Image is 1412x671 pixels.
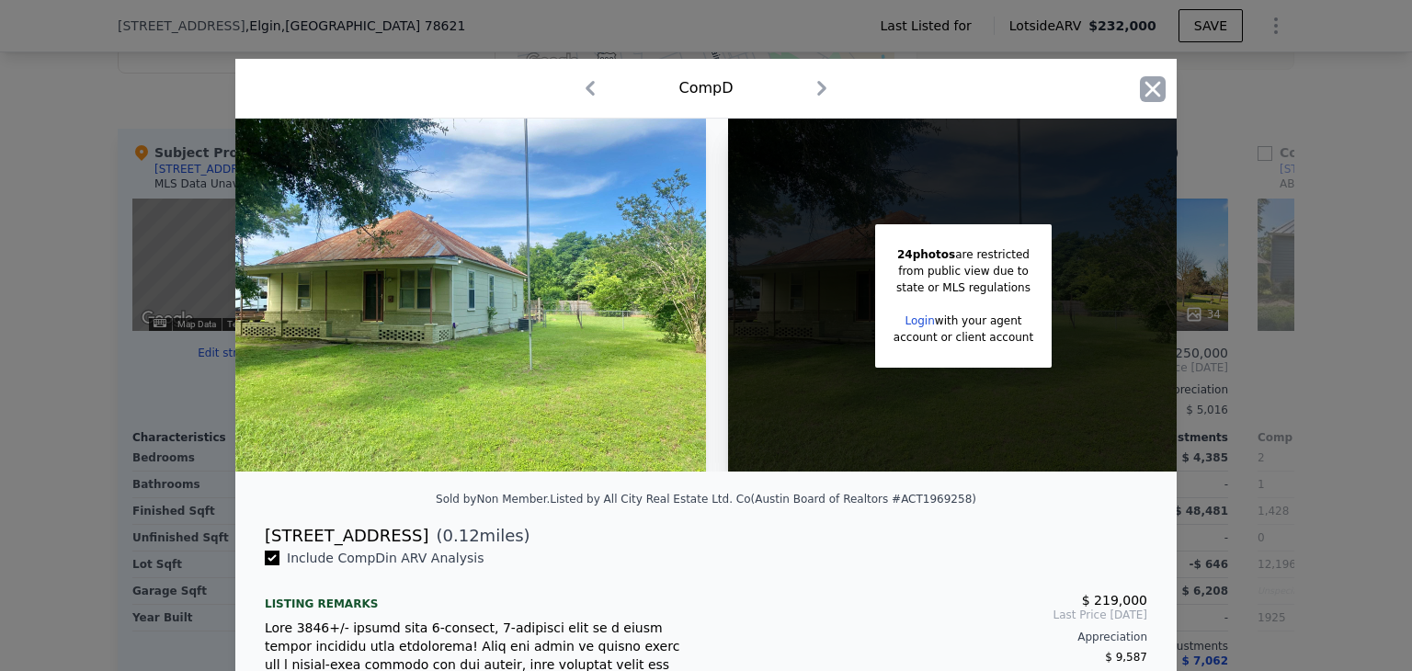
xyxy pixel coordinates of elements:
span: with your agent [935,314,1022,327]
div: Appreciation [721,630,1147,644]
div: Comp D [678,77,733,99]
div: are restricted [894,246,1033,263]
div: account or client account [894,329,1033,346]
div: Listed by All City Real Estate Ltd. Co (Austin Board of Realtors #ACT1969258) [550,493,976,506]
span: $ 219,000 [1082,593,1147,608]
div: Sold by Non Member . [436,493,550,506]
span: Include Comp D in ARV Analysis [279,551,492,565]
span: Last Price [DATE] [721,608,1147,622]
span: ( miles) [428,523,529,549]
div: [STREET_ADDRESS] [265,523,428,549]
div: state or MLS regulations [894,279,1033,296]
div: Listing remarks [265,582,691,611]
span: 0.12 [443,526,480,545]
a: Login [905,314,934,327]
img: Property Img [235,119,706,472]
span: $ 9,587 [1105,651,1147,664]
span: 24 photos [897,248,955,261]
div: from public view due to [894,263,1033,279]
